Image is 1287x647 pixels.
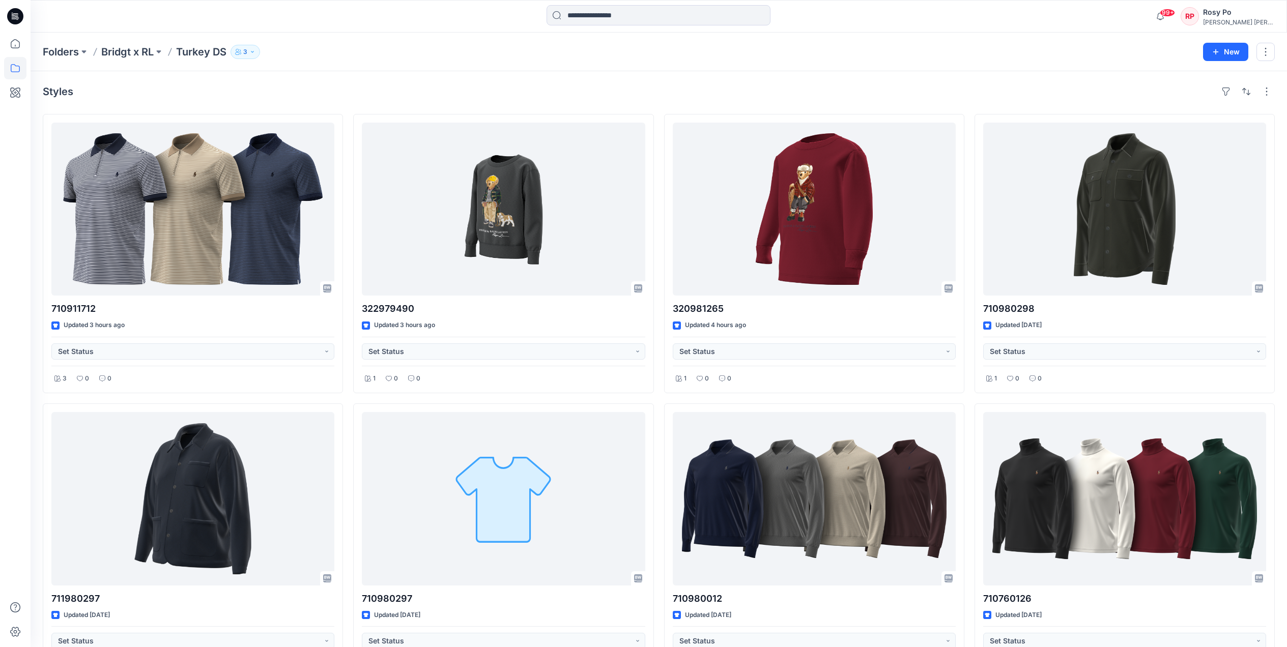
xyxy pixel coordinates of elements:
[362,302,645,316] p: 322979490
[231,45,260,59] button: 3
[51,412,334,585] a: 711980297
[983,123,1266,296] a: 710980298
[673,412,956,585] a: 710980012
[705,373,709,384] p: 0
[673,592,956,606] p: 710980012
[362,412,645,585] a: 710980297
[373,373,376,384] p: 1
[673,302,956,316] p: 320981265
[64,610,110,621] p: Updated [DATE]
[85,373,89,384] p: 0
[1181,7,1199,25] div: RP
[1203,43,1248,61] button: New
[51,123,334,296] a: 710911712
[1038,373,1042,384] p: 0
[685,610,731,621] p: Updated [DATE]
[64,320,125,331] p: Updated 3 hours ago
[176,45,226,59] p: Turkey DS
[394,373,398,384] p: 0
[685,320,746,331] p: Updated 4 hours ago
[727,373,731,384] p: 0
[416,373,420,384] p: 0
[43,45,79,59] a: Folders
[995,610,1042,621] p: Updated [DATE]
[362,123,645,296] a: 322979490
[1203,18,1274,26] div: [PERSON_NAME] [PERSON_NAME]
[983,412,1266,585] a: 710760126
[684,373,687,384] p: 1
[994,373,997,384] p: 1
[1160,9,1175,17] span: 99+
[1015,373,1019,384] p: 0
[63,373,67,384] p: 3
[995,320,1042,331] p: Updated [DATE]
[374,320,435,331] p: Updated 3 hours ago
[51,592,334,606] p: 711980297
[983,302,1266,316] p: 710980298
[374,610,420,621] p: Updated [DATE]
[983,592,1266,606] p: 710760126
[362,592,645,606] p: 710980297
[43,85,73,98] h4: Styles
[101,45,154,59] a: Bridgt x RL
[673,123,956,296] a: 320981265
[243,46,247,57] p: 3
[107,373,111,384] p: 0
[51,302,334,316] p: 710911712
[1203,6,1274,18] div: Rosy Po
